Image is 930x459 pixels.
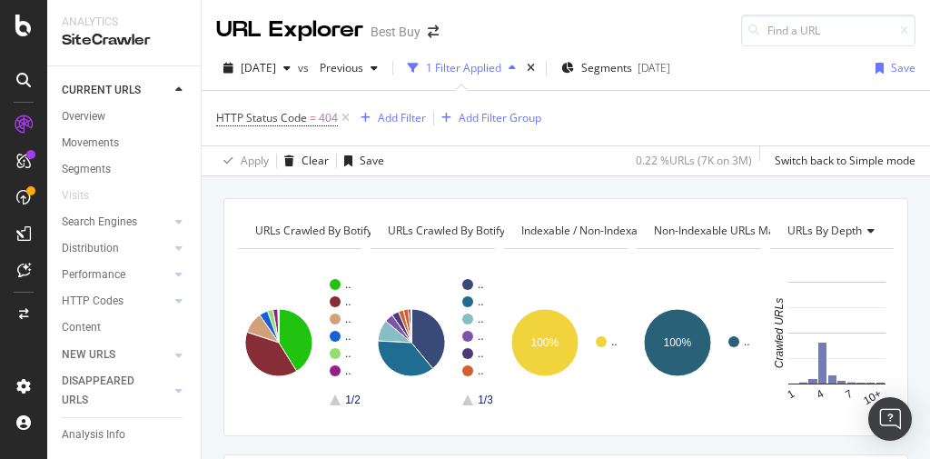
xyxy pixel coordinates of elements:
[530,336,559,349] text: 100%
[371,264,492,422] svg: A chart.
[767,146,915,175] button: Switch back to Simple mode
[353,107,426,129] button: Add Filter
[773,298,786,368] text: Crawled URLs
[360,153,384,168] div: Save
[216,146,269,175] button: Apply
[62,160,188,179] a: Segments
[62,292,124,311] div: HTTP Codes
[62,107,188,126] a: Overview
[891,60,915,75] div: Save
[581,60,632,75] span: Segments
[62,425,188,444] a: Analysis Info
[277,146,329,175] button: Clear
[302,153,329,168] div: Clear
[650,216,851,245] h4: Non-Indexable URLs Main Reason
[319,105,338,131] span: 404
[478,330,484,343] text: ..
[345,347,351,360] text: ..
[62,81,141,100] div: CURRENT URLS
[62,15,186,30] div: Analytics
[478,347,484,360] text: ..
[62,81,170,100] a: CURRENT URLS
[664,336,692,349] text: 100%
[554,54,678,83] button: Segments[DATE]
[504,264,626,422] svg: A chart.
[62,213,137,232] div: Search Engines
[478,364,484,377] text: ..
[62,134,119,153] div: Movements
[62,186,107,205] a: Visits
[428,25,439,38] div: arrow-right-arrow-left
[785,387,796,402] text: 1
[521,223,743,238] span: Indexable / Non-Indexable URLs distribution
[255,223,438,238] span: URLs Crawled By Botify By pagetype
[434,107,541,129] button: Add Filter Group
[62,345,170,364] a: NEW URLS
[843,387,855,402] text: 7
[814,387,826,402] text: 4
[478,295,484,308] text: ..
[384,216,654,245] h4: URLs Crawled By Botify By sw_cache_behaviors
[371,23,420,41] div: Best Buy
[744,335,750,348] text: ..
[62,134,188,153] a: Movements
[62,345,115,364] div: NEW URLS
[637,264,758,422] svg: A chart.
[62,160,111,179] div: Segments
[868,397,912,441] div: Open Intercom Messenger
[636,153,752,168] div: 0.22 % URLs ( 7K on 3M )
[62,239,119,258] div: Distribution
[345,394,361,406] text: 1/2
[216,110,307,125] span: HTTP Status Code
[62,186,89,205] div: Visits
[62,372,170,410] a: DISAPPEARED URLS
[337,146,384,175] button: Save
[787,223,862,238] span: URLs by Depth
[62,292,170,311] a: HTTP Codes
[345,295,351,308] text: ..
[62,213,170,232] a: Search Engines
[62,372,153,410] div: DISAPPEARED URLS
[62,265,170,284] a: Performance
[216,54,298,83] button: [DATE]
[654,223,824,238] span: Non-Indexable URLs Main Reason
[241,153,269,168] div: Apply
[388,223,627,238] span: URLs Crawled By Botify By sw_cache_behaviors
[62,107,105,126] div: Overview
[241,60,276,75] span: 2025 Sep. 2nd
[216,15,363,45] div: URL Explorer
[312,54,385,83] button: Previous
[298,60,312,75] span: vs
[478,313,484,325] text: ..
[611,335,618,348] text: ..
[523,59,539,77] div: times
[868,54,915,83] button: Save
[62,318,101,337] div: Content
[310,110,316,125] span: =
[784,216,889,245] h4: URLs by Depth
[518,216,770,245] h4: Indexable / Non-Indexable URLs Distribution
[345,330,351,343] text: ..
[861,387,884,407] text: 10+
[62,265,125,284] div: Performance
[426,60,501,75] div: 1 Filter Applied
[741,15,915,46] input: Find a URL
[238,264,360,422] svg: A chart.
[345,364,351,377] text: ..
[638,60,670,75] div: [DATE]
[378,110,426,125] div: Add Filter
[62,30,186,51] div: SiteCrawler
[770,264,892,422] svg: A chart.
[312,60,363,75] span: Previous
[479,394,494,406] text: 1/3
[62,239,170,258] a: Distribution
[478,278,484,291] text: ..
[345,278,351,291] text: ..
[401,54,523,83] button: 1 Filter Applied
[345,313,351,325] text: ..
